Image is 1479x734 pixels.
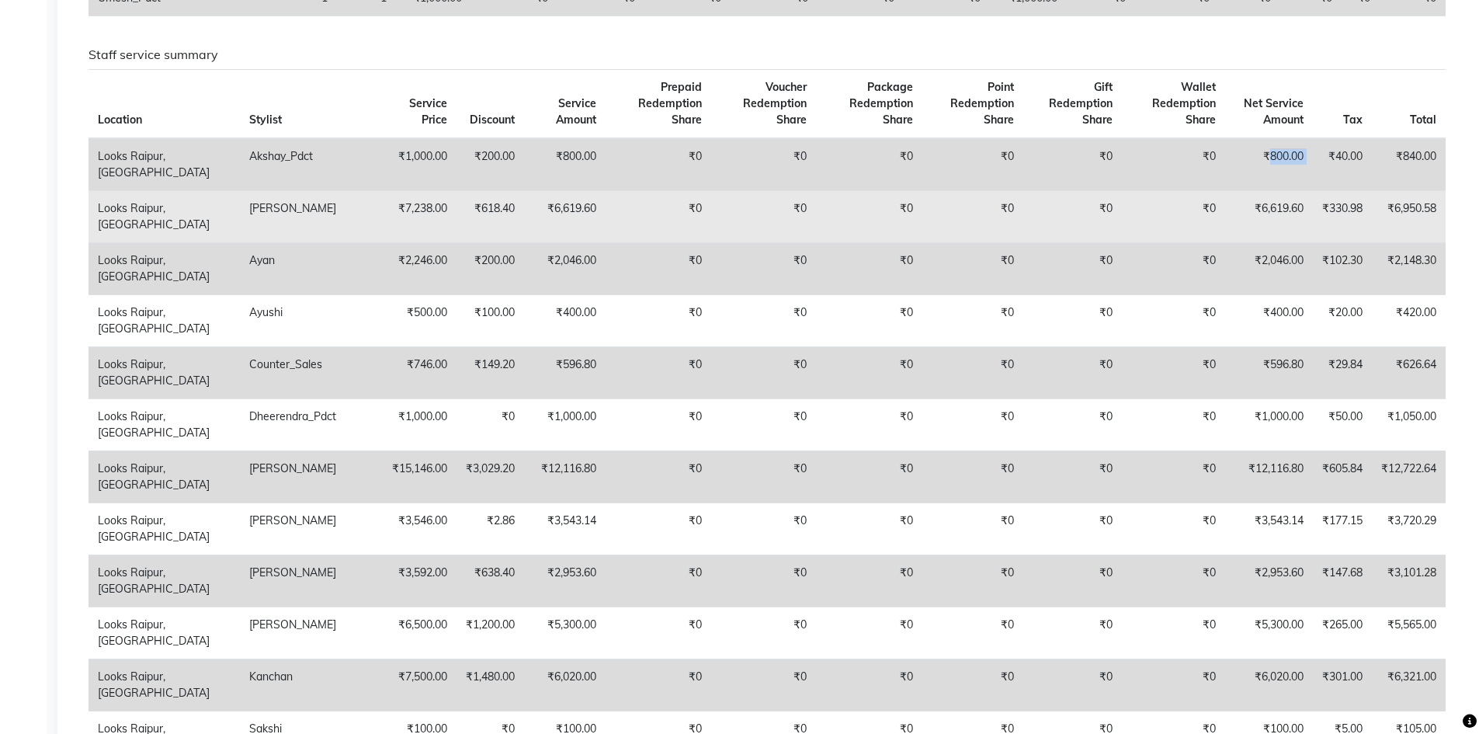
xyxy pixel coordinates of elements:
[1023,607,1122,659] td: ₹0
[1372,450,1446,503] td: ₹12,722.64
[1122,242,1225,294] td: ₹0
[1372,138,1446,191] td: ₹840.00
[1372,607,1446,659] td: ₹5,565.00
[606,450,710,503] td: ₹0
[380,398,457,450] td: ₹1,000.00
[816,346,922,398] td: ₹0
[1372,294,1446,346] td: ₹420.00
[711,659,816,711] td: ₹0
[409,96,447,127] span: Service Price
[240,450,380,503] td: [PERSON_NAME]
[89,190,240,242] td: Looks Raipur, [GEOGRAPHIC_DATA]
[470,113,515,127] span: Discount
[380,346,457,398] td: ₹746.00
[457,398,524,450] td: ₹0
[89,346,240,398] td: Looks Raipur, [GEOGRAPHIC_DATA]
[524,555,606,607] td: ₹2,953.60
[816,294,922,346] td: ₹0
[1122,607,1225,659] td: ₹0
[89,503,240,555] td: Looks Raipur, [GEOGRAPHIC_DATA]
[524,659,606,711] td: ₹6,020.00
[524,398,606,450] td: ₹1,000.00
[922,138,1023,191] td: ₹0
[1372,398,1446,450] td: ₹1,050.00
[1122,659,1225,711] td: ₹0
[380,450,457,503] td: ₹15,146.00
[816,190,922,242] td: ₹0
[1313,138,1372,191] td: ₹40.00
[950,80,1014,127] span: Point Redemption Share
[240,138,380,191] td: Akshay_Pdct
[606,294,710,346] td: ₹0
[240,294,380,346] td: Ayushi
[457,190,524,242] td: ₹618.40
[922,503,1023,555] td: ₹0
[711,294,816,346] td: ₹0
[98,113,142,127] span: Location
[1313,346,1372,398] td: ₹29.84
[606,555,710,607] td: ₹0
[711,450,816,503] td: ₹0
[1023,659,1122,711] td: ₹0
[1225,659,1313,711] td: ₹6,020.00
[606,659,710,711] td: ₹0
[457,242,524,294] td: ₹200.00
[922,555,1023,607] td: ₹0
[1313,450,1372,503] td: ₹605.84
[380,607,457,659] td: ₹6,500.00
[240,607,380,659] td: [PERSON_NAME]
[711,503,816,555] td: ₹0
[816,450,922,503] td: ₹0
[922,190,1023,242] td: ₹0
[1372,503,1446,555] td: ₹3,720.29
[922,398,1023,450] td: ₹0
[89,659,240,711] td: Looks Raipur, [GEOGRAPHIC_DATA]
[1244,96,1304,127] span: Net Service Amount
[1313,294,1372,346] td: ₹20.00
[1023,503,1122,555] td: ₹0
[1152,80,1216,127] span: Wallet Redemption Share
[89,398,240,450] td: Looks Raipur, [GEOGRAPHIC_DATA]
[457,346,524,398] td: ₹149.20
[711,398,816,450] td: ₹0
[1372,555,1446,607] td: ₹3,101.28
[816,242,922,294] td: ₹0
[524,294,606,346] td: ₹400.00
[1023,555,1122,607] td: ₹0
[89,450,240,503] td: Looks Raipur, [GEOGRAPHIC_DATA]
[922,607,1023,659] td: ₹0
[1023,450,1122,503] td: ₹0
[1313,190,1372,242] td: ₹330.98
[524,450,606,503] td: ₹12,116.80
[457,450,524,503] td: ₹3,029.20
[711,607,816,659] td: ₹0
[1313,659,1372,711] td: ₹301.00
[1122,294,1225,346] td: ₹0
[1122,346,1225,398] td: ₹0
[457,659,524,711] td: ₹1,480.00
[743,80,807,127] span: Voucher Redemption Share
[457,555,524,607] td: ₹638.40
[89,242,240,294] td: Looks Raipur, [GEOGRAPHIC_DATA]
[524,138,606,191] td: ₹800.00
[1122,190,1225,242] td: ₹0
[1122,398,1225,450] td: ₹0
[524,242,606,294] td: ₹2,046.00
[1023,398,1122,450] td: ₹0
[1122,450,1225,503] td: ₹0
[816,503,922,555] td: ₹0
[1313,607,1372,659] td: ₹265.00
[1225,242,1313,294] td: ₹2,046.00
[922,450,1023,503] td: ₹0
[457,294,524,346] td: ₹100.00
[249,113,282,127] span: Stylist
[1023,242,1122,294] td: ₹0
[1372,659,1446,711] td: ₹6,321.00
[89,555,240,607] td: Looks Raipur, [GEOGRAPHIC_DATA]
[606,190,710,242] td: ₹0
[1122,555,1225,607] td: ₹0
[816,138,922,191] td: ₹0
[711,138,816,191] td: ₹0
[606,346,710,398] td: ₹0
[1023,190,1122,242] td: ₹0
